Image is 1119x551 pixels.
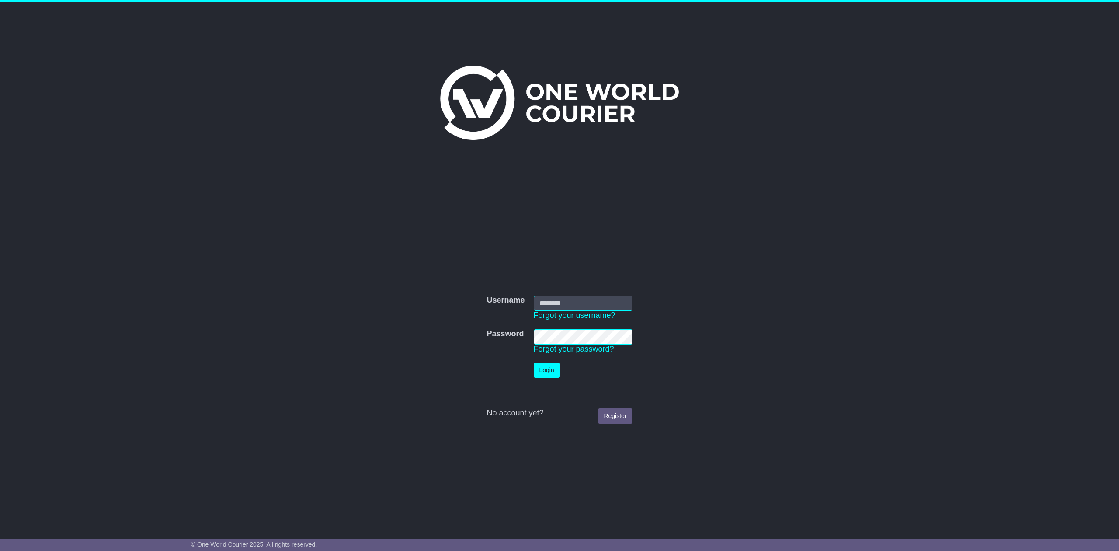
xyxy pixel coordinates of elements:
[487,329,524,339] label: Password
[598,408,632,424] a: Register
[440,66,679,140] img: One World
[487,408,632,418] div: No account yet?
[487,296,525,305] label: Username
[534,363,560,378] button: Login
[534,311,615,320] a: Forgot your username?
[534,345,614,353] a: Forgot your password?
[191,541,317,548] span: © One World Courier 2025. All rights reserved.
